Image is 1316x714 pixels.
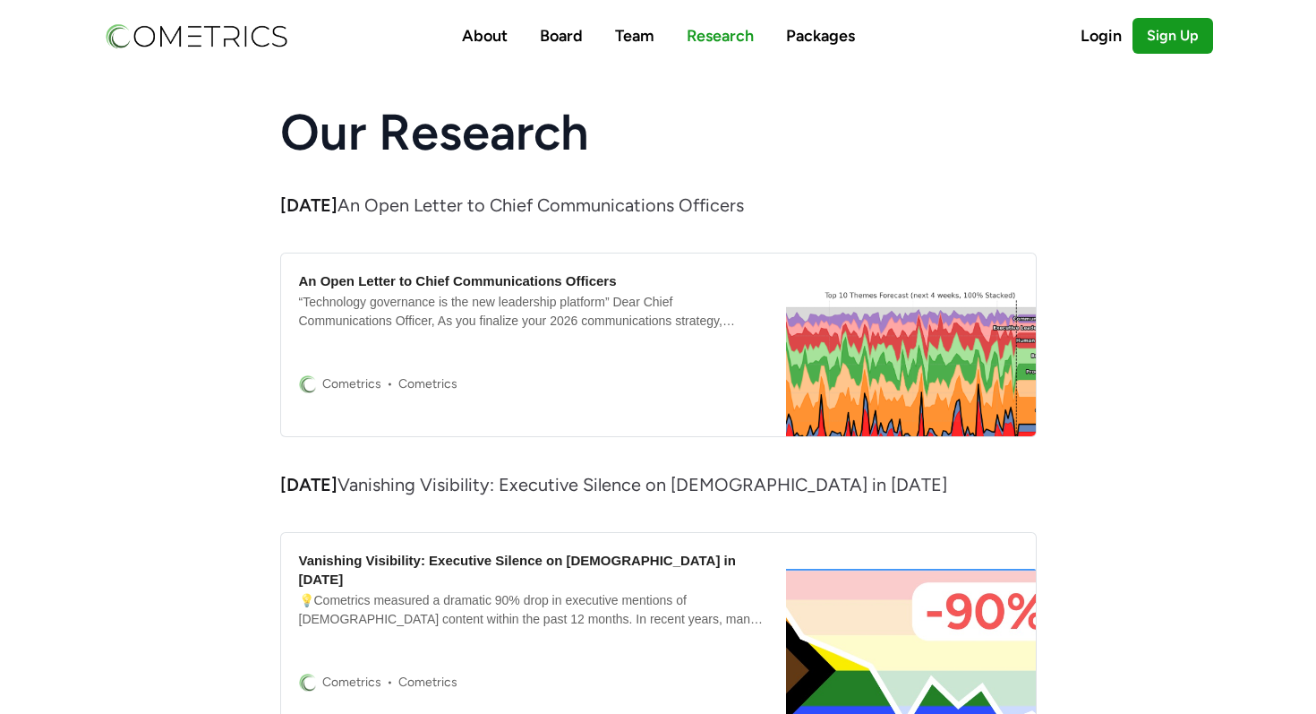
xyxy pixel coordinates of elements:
[280,474,338,495] strong: [DATE]
[462,26,508,46] a: About
[322,373,381,395] span: Cometrics
[615,26,654,46] a: Team
[280,473,1037,496] p: Vanishing Visibility: Executive Silence on [DEMOGRAPHIC_DATA] in [DATE]
[322,671,381,693] span: Cometrics
[381,672,457,692] span: Cometrics
[299,271,617,290] div: An Open Letter to Chief Communications Officers
[687,26,754,46] a: Research
[299,551,769,589] div: Vanishing Visibility: Executive Silence on [DEMOGRAPHIC_DATA] in [DATE]
[381,374,457,394] span: Cometrics
[280,194,1037,217] p: An Open Letter to Chief Communications Officers
[280,108,1037,158] h1: Our Research
[299,591,769,629] div: 💡Cometrics measured a dramatic 90% drop in executive mentions of [DEMOGRAPHIC_DATA] content withi...
[299,293,769,331] div: “Technology governance is the new leadership platform” Dear Chief Communications Officer, As you ...
[280,253,1037,437] a: An Open Letter to Chief Communications Officers“Technology governance is the new leadership platf...
[1132,18,1213,54] a: Sign Up
[540,26,583,46] a: Board
[786,26,855,46] a: Packages
[1081,23,1132,48] a: Login
[280,194,338,216] strong: [DATE]
[103,21,289,51] img: Cometrics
